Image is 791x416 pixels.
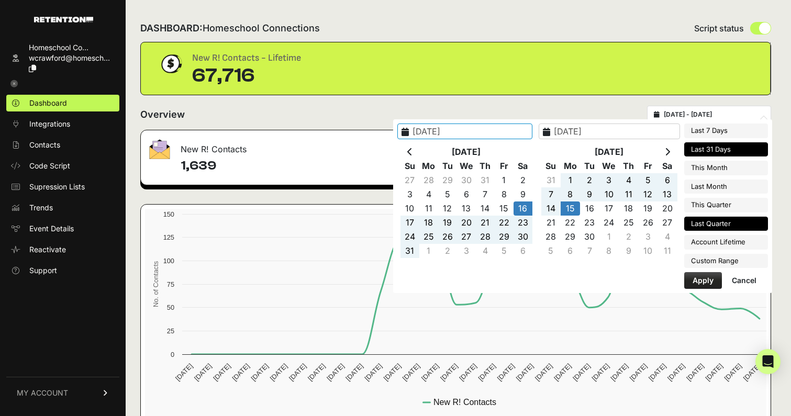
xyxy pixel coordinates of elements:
[439,362,459,383] text: [DATE]
[619,187,638,201] td: 11
[755,349,781,374] div: Open Intercom Messenger
[203,23,320,33] span: Homeschool Connections
[590,362,610,383] text: [DATE]
[476,201,495,216] td: 14
[658,201,677,216] td: 20
[515,362,535,383] text: [DATE]
[495,187,514,201] td: 8
[599,201,619,216] td: 17
[571,362,592,383] text: [DATE]
[628,362,649,383] text: [DATE]
[438,187,457,201] td: 5
[419,216,438,230] td: 18
[29,140,60,150] span: Contacts
[619,216,638,230] td: 25
[684,198,768,212] li: This Quarter
[580,187,599,201] td: 9
[495,159,514,173] th: Fr
[694,22,744,35] span: Script status
[495,201,514,216] td: 15
[561,173,580,187] td: 1
[684,123,768,138] li: Last 7 Days
[419,244,438,258] td: 1
[580,201,599,216] td: 16
[163,210,174,218] text: 150
[457,201,476,216] td: 13
[684,235,768,250] li: Account Lifetime
[400,187,419,201] td: 3
[599,244,619,258] td: 8
[541,173,561,187] td: 31
[638,201,658,216] td: 19
[599,173,619,187] td: 3
[514,201,532,216] td: 16
[419,173,438,187] td: 28
[684,272,722,289] button: Apply
[476,187,495,201] td: 7
[495,173,514,187] td: 1
[609,362,630,383] text: [DATE]
[457,216,476,230] td: 20
[561,145,658,159] th: [DATE]
[29,244,66,255] span: Reactivate
[306,362,327,383] text: [DATE]
[29,98,67,108] span: Dashboard
[638,244,658,258] td: 10
[167,280,174,288] text: 75
[476,244,495,258] td: 4
[250,362,270,383] text: [DATE]
[6,178,119,195] a: Supression Lists
[363,362,384,383] text: [DATE]
[420,362,440,383] text: [DATE]
[419,145,514,159] th: [DATE]
[6,95,119,111] a: Dashboard
[684,161,768,175] li: This Month
[433,398,496,407] text: New R! Contacts
[174,362,194,383] text: [DATE]
[29,53,110,62] span: wcrawford@homesch...
[419,201,438,216] td: 11
[152,261,160,307] text: No. of Contacts
[34,17,93,23] img: Retention.com
[514,216,532,230] td: 23
[723,272,765,289] button: Cancel
[419,159,438,173] th: Mo
[495,230,514,244] td: 29
[685,362,705,383] text: [DATE]
[704,362,724,383] text: [DATE]
[541,230,561,244] td: 28
[541,244,561,258] td: 5
[638,216,658,230] td: 26
[6,262,119,279] a: Support
[514,187,532,201] td: 9
[599,159,619,173] th: We
[580,159,599,173] th: Tu
[230,362,251,383] text: [DATE]
[684,217,768,231] li: Last Quarter
[269,362,289,383] text: [DATE]
[495,216,514,230] td: 22
[438,230,457,244] td: 26
[192,51,301,65] div: New R! Contacts - Lifetime
[167,327,174,335] text: 25
[140,107,185,122] h2: Overview
[561,216,580,230] td: 22
[181,158,447,174] h4: 1,639
[684,142,768,157] li: Last 31 Days
[638,187,658,201] td: 12
[514,230,532,244] td: 30
[457,244,476,258] td: 3
[647,362,667,383] text: [DATE]
[192,65,301,86] div: 67,716
[619,201,638,216] td: 18
[400,230,419,244] td: 24
[658,244,677,258] td: 11
[29,265,57,276] span: Support
[457,173,476,187] td: 30
[561,159,580,173] th: Mo
[29,161,70,171] span: Code Script
[541,216,561,230] td: 21
[29,223,74,234] span: Event Details
[541,187,561,201] td: 7
[658,230,677,244] td: 4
